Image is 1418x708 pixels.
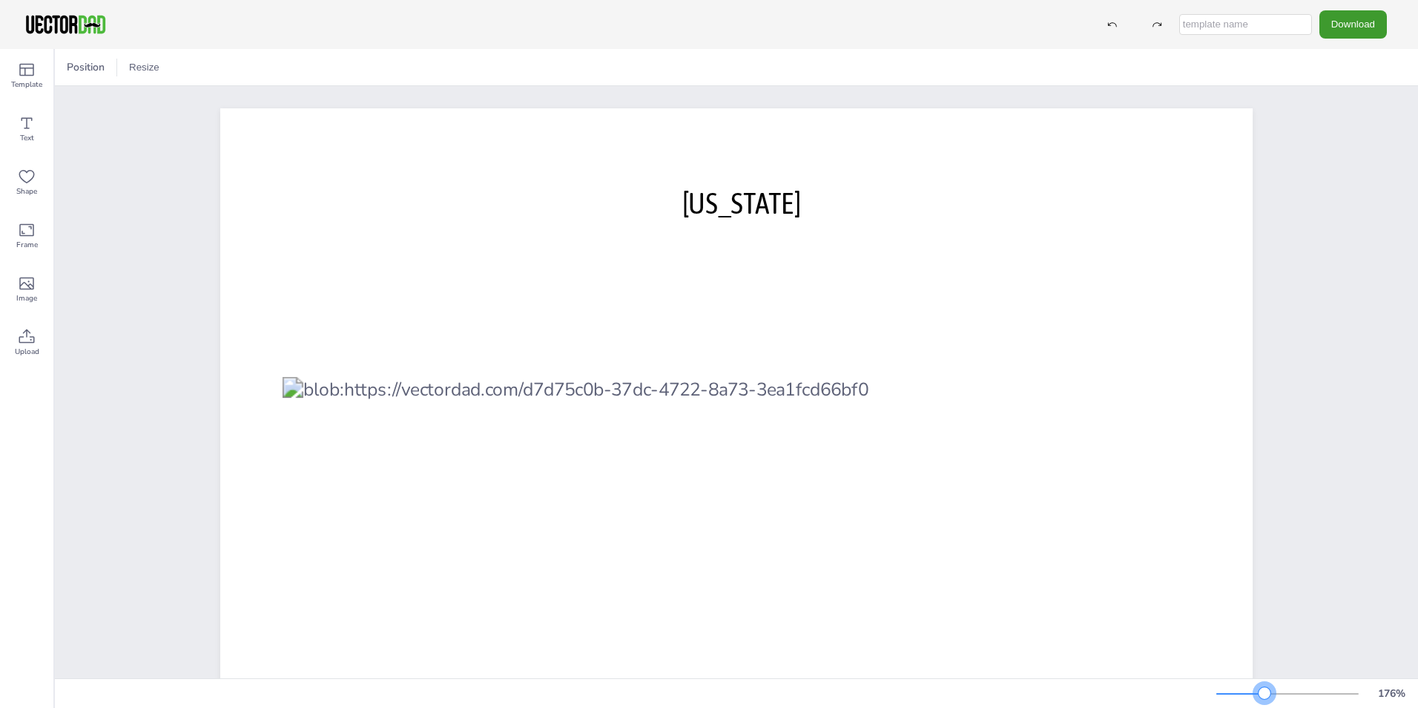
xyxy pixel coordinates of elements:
button: Download [1319,10,1387,38]
img: VectorDad-1.png [24,13,108,36]
span: Frame [16,239,38,251]
span: Template [11,79,42,91]
span: Position [64,60,108,74]
span: Upload [15,346,39,358]
button: Resize [123,56,165,79]
div: 176 % [1374,686,1409,701]
span: Image [16,292,37,304]
input: template name [1179,14,1312,35]
span: Shape [16,186,37,197]
span: [US_STATE] [682,186,801,220]
span: Text [20,132,34,144]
